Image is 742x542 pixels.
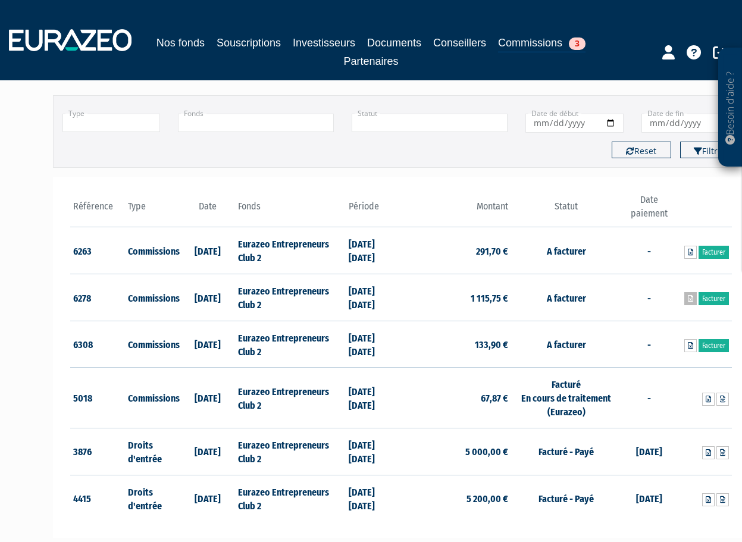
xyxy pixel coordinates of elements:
[401,274,511,321] td: 1 115,75 €
[125,428,180,475] td: Droits d'entrée
[70,321,126,368] td: 6308
[498,35,586,53] a: Commissions3
[235,428,345,475] td: Eurazeo Entrepreneurs Club 2
[401,193,511,227] th: Montant
[125,227,180,274] td: Commissions
[511,428,621,475] td: Facturé - Payé
[346,274,401,321] td: [DATE] [DATE]
[699,339,729,352] a: Facturer
[346,193,401,227] th: Période
[621,368,677,428] td: -
[180,321,236,368] td: [DATE]
[621,475,677,521] td: [DATE]
[511,193,621,227] th: Statut
[70,428,126,475] td: 3876
[156,35,205,51] a: Nos fonds
[180,428,236,475] td: [DATE]
[180,368,236,428] td: [DATE]
[180,227,236,274] td: [DATE]
[217,35,281,51] a: Souscriptions
[401,428,511,475] td: 5 000,00 €
[180,274,236,321] td: [DATE]
[511,274,621,321] td: A facturer
[621,193,677,227] th: Date paiement
[180,475,236,521] td: [DATE]
[125,321,180,368] td: Commissions
[125,475,180,521] td: Droits d'entrée
[70,193,126,227] th: Référence
[125,193,180,227] th: Type
[511,368,621,428] td: Facturé En cours de traitement (Eurazeo)
[433,35,486,51] a: Conseillers
[70,368,126,428] td: 5018
[401,321,511,368] td: 133,90 €
[9,29,132,51] img: 1732889491-logotype_eurazeo_blanc_rvb.png
[699,246,729,259] a: Facturer
[346,475,401,521] td: [DATE] [DATE]
[293,35,355,51] a: Investisseurs
[180,193,236,227] th: Date
[621,428,677,475] td: [DATE]
[511,321,621,368] td: A facturer
[346,428,401,475] td: [DATE] [DATE]
[70,227,126,274] td: 6263
[346,321,401,368] td: [DATE] [DATE]
[235,368,345,428] td: Eurazeo Entrepreneurs Club 2
[235,321,345,368] td: Eurazeo Entrepreneurs Club 2
[343,53,398,70] a: Partenaires
[699,292,729,305] a: Facturer
[235,475,345,521] td: Eurazeo Entrepreneurs Club 2
[346,227,401,274] td: [DATE] [DATE]
[621,274,677,321] td: -
[401,475,511,521] td: 5 200,00 €
[235,193,345,227] th: Fonds
[621,227,677,274] td: -
[367,35,421,51] a: Documents
[621,321,677,368] td: -
[235,227,345,274] td: Eurazeo Entrepreneurs Club 2
[346,368,401,428] td: [DATE] [DATE]
[401,227,511,274] td: 291,70 €
[401,368,511,428] td: 67,87 €
[125,274,180,321] td: Commissions
[70,274,126,321] td: 6278
[680,142,740,158] button: Filtrer
[724,54,737,161] p: Besoin d'aide ?
[511,227,621,274] td: A facturer
[235,274,345,321] td: Eurazeo Entrepreneurs Club 2
[511,475,621,521] td: Facturé - Payé
[612,142,671,158] button: Reset
[125,368,180,428] td: Commissions
[70,475,126,521] td: 4415
[569,37,586,50] span: 3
